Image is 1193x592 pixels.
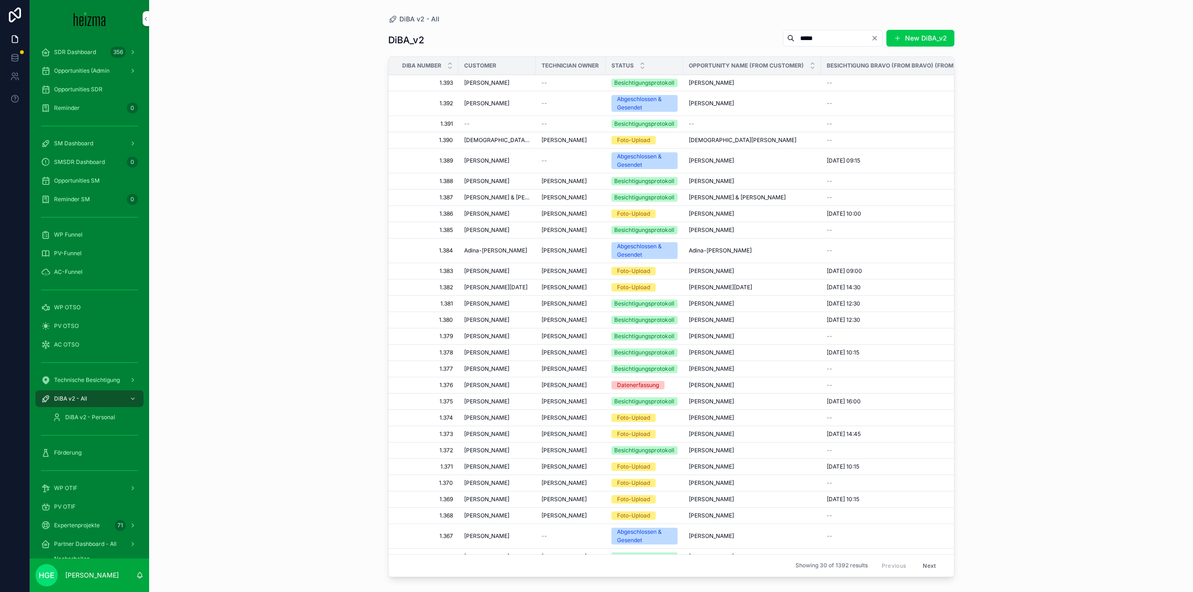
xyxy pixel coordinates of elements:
[827,381,832,389] span: --
[542,333,587,340] span: [PERSON_NAME]
[464,398,509,405] span: [PERSON_NAME]
[689,316,734,324] span: [PERSON_NAME]
[611,242,678,259] a: Abgeschlossen & Gesendet
[689,365,734,373] span: [PERSON_NAME]
[689,300,734,307] span: [PERSON_NAME]
[464,430,530,438] a: [PERSON_NAME]
[54,48,96,56] span: SDR Dashboard
[35,81,144,98] a: Opportunities SDR
[464,267,509,275] span: [PERSON_NAME]
[827,333,1001,340] a: --
[542,247,600,254] a: [PERSON_NAME]
[542,210,600,218] a: [PERSON_NAME]
[689,120,694,128] span: --
[614,348,674,357] div: Besichtigungsprotokoll
[35,318,144,334] a: PV OTSO
[614,446,674,455] div: Besichtigungsprotokoll
[35,226,144,243] a: WP Funnel
[542,349,600,356] a: [PERSON_NAME]
[827,414,1001,422] a: --
[827,177,832,185] span: --
[827,333,832,340] span: --
[542,79,600,87] a: --
[400,398,453,405] a: 1.375
[464,284,530,291] a: [PERSON_NAME][DATE]
[400,79,453,87] a: 1.393
[689,349,734,356] span: [PERSON_NAME]
[611,332,678,340] a: Besichtigungsprotokoll
[611,177,678,185] a: Besichtigungsprotokoll
[54,177,100,184] span: Opportunities SM
[611,397,678,406] a: Besichtigungsprotokoll
[827,120,1001,128] a: --
[400,100,453,107] a: 1.392
[400,333,453,340] a: 1.379
[400,247,453,254] a: 1.384
[614,79,674,87] div: Besichtigungsprotokoll
[611,365,678,373] a: Besichtigungsprotokoll
[35,372,144,388] a: Technische Besichtigung
[542,177,600,185] a: [PERSON_NAME]
[54,196,90,203] span: Reminder SM
[611,446,678,455] a: Besichtigungsprotokoll
[611,120,678,128] a: Besichtigungsprotokoll
[827,194,1001,201] a: --
[611,316,678,324] a: Besichtigungsprotokoll
[871,34,882,42] button: Clear
[614,316,674,324] div: Besichtigungsprotokoll
[611,299,678,308] a: Besichtigungsprotokoll
[617,430,650,438] div: Foto-Upload
[400,120,453,128] span: 1.391
[127,102,138,114] div: 0
[886,30,954,47] a: New DiBA_v2
[400,284,453,291] a: 1.382
[35,62,144,79] a: Opportunities (Admin
[689,284,752,291] span: [PERSON_NAME][DATE]
[35,444,144,461] a: Förderung
[689,210,734,218] span: [PERSON_NAME]
[400,430,453,438] span: 1.373
[827,300,860,307] span: [DATE] 12:30
[827,267,862,275] span: [DATE] 09:00
[400,316,453,324] span: 1.380
[542,157,600,164] a: --
[542,300,600,307] a: [PERSON_NAME]
[542,414,587,422] span: [PERSON_NAME]
[827,398,1001,405] a: [DATE] 16:00
[689,430,816,438] a: [PERSON_NAME]
[542,194,587,201] span: [PERSON_NAME]
[542,120,600,128] a: --
[54,104,80,112] span: Reminder
[54,376,120,384] span: Technische Besichtigung
[827,226,832,234] span: --
[47,409,144,426] a: DiBA v2 - Personal
[542,333,600,340] a: [PERSON_NAME]
[827,349,1001,356] a: [DATE] 10:15
[827,157,1001,164] a: [DATE] 09:15
[617,242,672,259] div: Abgeschlossen & Gesendet
[35,135,144,152] a: SM Dashboard
[464,226,530,234] a: [PERSON_NAME]
[464,100,530,107] a: [PERSON_NAME]
[542,194,600,201] a: [PERSON_NAME]
[542,79,547,87] span: --
[614,332,674,340] div: Besichtigungsprotokoll
[464,430,509,438] span: [PERSON_NAME]
[614,365,674,373] div: Besichtigungsprotokoll
[542,210,587,218] span: [PERSON_NAME]
[689,414,734,422] span: [PERSON_NAME]
[400,157,453,164] span: 1.389
[35,191,144,208] a: Reminder SM0
[827,300,1001,307] a: [DATE] 12:30
[689,177,734,185] span: [PERSON_NAME]
[542,267,600,275] a: [PERSON_NAME]
[689,398,734,405] span: [PERSON_NAME]
[464,79,509,87] span: [PERSON_NAME]
[400,136,453,144] a: 1.390
[611,430,678,438] a: Foto-Upload
[611,193,678,202] a: Besichtigungsprotokoll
